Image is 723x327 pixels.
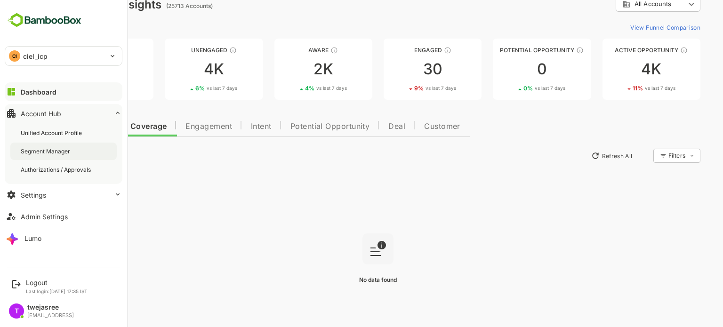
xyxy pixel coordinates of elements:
[87,47,94,54] div: These accounts have not been engaged with for a defined time period
[554,148,603,163] button: Refresh All
[241,39,339,100] a: AwareThese accounts have just entered the buying cycle and need further nurturing2K4%vs last 7 days
[570,62,667,77] div: 4K
[381,85,423,92] div: 9 %
[23,47,120,54] div: Unreached
[21,147,72,155] div: Segment Manager
[153,123,199,130] span: Engagement
[24,234,41,242] div: Lumo
[241,62,339,77] div: 2K
[600,85,643,92] div: 11 %
[64,85,95,92] span: vs last 7 days
[26,288,88,294] p: Last login: [DATE] 17:35 IST
[218,123,239,130] span: Intent
[543,47,551,54] div: These accounts are MQAs and can be passed on to Inside Sales
[602,0,638,8] span: All Accounts
[257,123,337,130] span: Potential Opportunity
[132,47,230,54] div: Unengaged
[272,85,314,92] div: 4 %
[27,303,74,311] div: twejasree
[23,39,120,100] a: UnreachedThese accounts have not been engaged with for a defined time period17K2%vs last 7 days
[391,123,427,130] span: Customer
[196,47,204,54] div: These accounts have not shown enough engagement and need nurturing
[21,110,61,118] div: Account Hub
[21,213,68,221] div: Admin Settings
[132,62,230,77] div: 4K
[5,82,122,101] button: Dashboard
[174,85,204,92] span: vs last 7 days
[612,85,643,92] span: vs last 7 days
[351,47,449,54] div: Engaged
[54,85,95,92] div: 2 %
[5,11,84,29] img: BambooboxFullLogoMark.5f36c76dfaba33ec1ec1367b70bb1252.svg
[9,303,24,319] div: T
[490,85,532,92] div: 0 %
[594,20,667,35] button: View Funnel Comparison
[162,85,204,92] div: 6 %
[5,185,122,204] button: Settings
[241,47,339,54] div: Aware
[635,152,652,159] div: Filters
[5,47,122,65] div: CIciel_icp
[27,312,74,319] div: [EMAIL_ADDRESS]
[351,39,449,100] a: EngagedThese accounts are warm, further nurturing would qualify them to MQAs309%vs last 7 days
[23,51,48,61] p: ciel_icp
[647,47,655,54] div: These accounts have open opportunities which might be at any of the Sales Stages
[460,39,558,100] a: Potential OpportunityThese accounts are MQAs and can be passed on to Inside Sales00%vs last 7 days
[132,39,230,100] a: UnengagedThese accounts have not shown enough engagement and need nurturing4K6%vs last 7 days
[21,88,56,96] div: Dashboard
[297,47,305,54] div: These accounts have just entered the buying cycle and need further nurturing
[460,62,558,77] div: 0
[502,85,532,92] span: vs last 7 days
[32,123,134,130] span: Data Quality and Coverage
[26,279,88,287] div: Logout
[21,129,84,137] div: Unified Account Profile
[635,147,667,164] div: Filters
[5,207,122,226] button: Admin Settings
[393,85,423,92] span: vs last 7 days
[21,166,93,174] div: Authorizations / Approvals
[411,47,418,54] div: These accounts are warm, further nurturing would qualify them to MQAs
[21,191,46,199] div: Settings
[283,85,314,92] span: vs last 7 days
[326,276,364,283] span: No data found
[570,47,667,54] div: Active Opportunity
[5,229,122,247] button: Lumo
[5,104,122,123] button: Account Hub
[23,147,91,164] button: New Insights
[23,62,120,77] div: 17K
[570,39,667,100] a: Active OpportunityThese accounts have open opportunities which might be at any of the Sales Stage...
[460,47,558,54] div: Potential Opportunity
[355,123,372,130] span: Deal
[9,50,20,62] div: CI
[133,2,183,9] ag: (25713 Accounts)
[351,62,449,77] div: 30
